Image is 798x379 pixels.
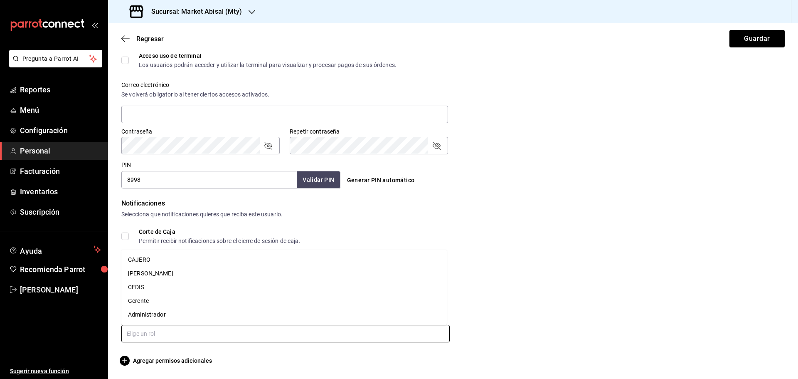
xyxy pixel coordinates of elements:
[121,267,447,280] li: [PERSON_NAME]
[136,35,164,43] span: Regresar
[121,308,447,322] li: Administrador
[20,264,101,275] span: Recomienda Parrot
[20,125,101,136] span: Configuración
[10,367,101,376] span: Sugerir nueva función
[20,186,101,197] span: Inventarios
[121,171,297,188] input: 3 a 6 dígitos
[121,90,448,99] div: Se volverá obligatorio al tener ciertos accesos activados.
[20,284,101,295] span: [PERSON_NAME]
[121,253,447,267] li: CAJERO
[121,294,447,308] li: Gerente
[344,173,418,188] button: Generar PIN automático
[91,22,98,28] button: open_drawer_menu
[139,238,300,244] div: Permitir recibir notificaciones sobre el cierre de sesión de caja.
[290,129,448,134] label: Repetir contraseña
[121,210,785,219] div: Selecciona que notificaciones quieres que reciba este usuario.
[20,245,90,255] span: Ayuda
[263,141,273,151] button: passwordField
[431,141,441,151] button: passwordField
[20,104,101,116] span: Menú
[121,307,785,318] div: Roles
[729,30,785,47] button: Guardar
[121,82,448,88] label: Correo electrónico
[22,54,89,63] span: Pregunta a Parrot AI
[139,53,397,59] div: Acceso uso de terminal
[121,35,164,43] button: Regresar
[20,145,101,156] span: Personal
[121,129,280,134] label: Contraseña
[145,7,242,17] h3: Sucursal: Market Abisal (Mty)
[297,171,340,188] button: Validar PIN
[139,62,397,68] div: Los usuarios podrán acceder y utilizar la terminal para visualizar y procesar pagos de sus órdenes.
[20,84,101,95] span: Reportes
[20,206,101,218] span: Suscripción
[121,280,447,294] li: CEDIS
[121,162,131,168] label: PIN
[121,356,212,366] button: Agregar permisos adicionales
[121,325,450,342] input: Elige un rol
[9,50,102,67] button: Pregunta a Parrot AI
[6,60,102,69] a: Pregunta a Parrot AI
[20,166,101,177] span: Facturación
[121,198,785,208] div: Notificaciones
[139,229,300,235] div: Corte de Caja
